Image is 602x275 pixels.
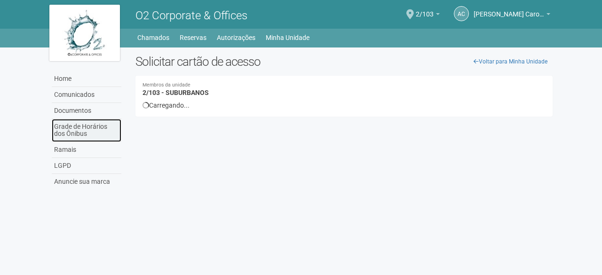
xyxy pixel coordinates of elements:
[137,31,169,44] a: Chamados
[52,103,121,119] a: Documentos
[52,142,121,158] a: Ramais
[135,55,553,69] h2: Solicitar cartão de acesso
[135,9,247,22] span: O2 Corporate & Offices
[143,83,546,96] h4: 2/103 - SUBURBANOS
[468,55,553,69] a: Voltar para Minha Unidade
[143,83,546,88] small: Membros da unidade
[474,12,550,19] a: [PERSON_NAME] Carolina [PERSON_NAME]
[52,87,121,103] a: Comunicados
[52,174,121,189] a: Anuncie sua marca
[49,5,120,61] img: logo.jpg
[143,101,546,110] div: Carregando...
[180,31,206,44] a: Reservas
[52,158,121,174] a: LGPD
[266,31,309,44] a: Minha Unidade
[52,71,121,87] a: Home
[416,1,434,18] span: 2/103
[416,12,440,19] a: 2/103
[52,119,121,142] a: Grade de Horários dos Ônibus
[454,6,469,21] a: AC
[474,1,544,18] span: Anna Carolina Yorio Vianna
[217,31,255,44] a: Autorizações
